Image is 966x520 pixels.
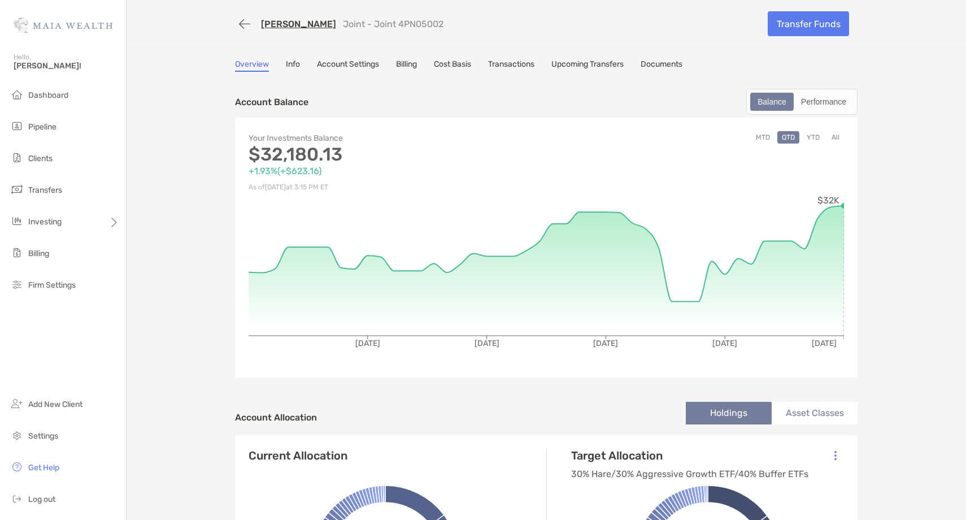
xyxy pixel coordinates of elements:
[571,467,808,481] p: 30% Hare/30% Aggressive Growth ETF/40% Buffer ETFs
[249,148,546,162] p: $32,180.13
[28,400,82,409] span: Add New Client
[10,151,24,164] img: clients icon
[10,119,24,133] img: pipeline icon
[746,89,858,115] div: segmented control
[235,412,317,423] h4: Account Allocation
[10,397,24,410] img: add_new_client icon
[802,131,824,144] button: YTD
[10,246,24,259] img: billing icon
[10,278,24,291] img: firm-settings icon
[751,131,774,144] button: MTD
[751,94,793,110] div: Balance
[827,131,844,144] button: All
[10,492,24,505] img: logout icon
[396,59,417,72] a: Billing
[812,339,837,348] tspan: [DATE]
[14,61,119,71] span: [PERSON_NAME]!
[475,339,499,348] tspan: [DATE]
[686,402,772,424] li: Holdings
[10,88,24,101] img: dashboard icon
[235,59,269,72] a: Overview
[571,449,808,462] h4: Target Allocation
[355,339,380,348] tspan: [DATE]
[28,185,62,195] span: Transfers
[10,214,24,228] img: investing icon
[261,19,336,29] a: [PERSON_NAME]
[235,95,308,109] p: Account Balance
[10,460,24,474] img: get-help icon
[10,183,24,196] img: transfers icon
[641,59,682,72] a: Documents
[28,249,49,258] span: Billing
[14,5,112,45] img: Zoe Logo
[28,217,62,227] span: Investing
[488,59,534,72] a: Transactions
[434,59,471,72] a: Cost Basis
[768,11,849,36] a: Transfer Funds
[777,131,799,144] button: QTD
[28,154,53,163] span: Clients
[28,280,76,290] span: Firm Settings
[343,19,443,29] p: Joint - Joint 4PN05002
[317,59,379,72] a: Account Settings
[817,195,839,206] tspan: $32K
[286,59,300,72] a: Info
[834,450,837,461] img: Icon List Menu
[593,339,618,348] tspan: [DATE]
[249,131,546,145] p: Your Investments Balance
[28,431,58,441] span: Settings
[249,449,347,462] h4: Current Allocation
[772,402,858,424] li: Asset Classes
[795,94,852,110] div: Performance
[28,90,68,100] span: Dashboard
[249,164,546,178] p: +1.93% ( +$623.16 )
[28,495,55,504] span: Log out
[712,339,737,348] tspan: [DATE]
[10,428,24,442] img: settings icon
[28,122,56,132] span: Pipeline
[249,180,546,194] p: As of [DATE] at 3:15 PM ET
[551,59,624,72] a: Upcoming Transfers
[28,463,59,473] span: Get Help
